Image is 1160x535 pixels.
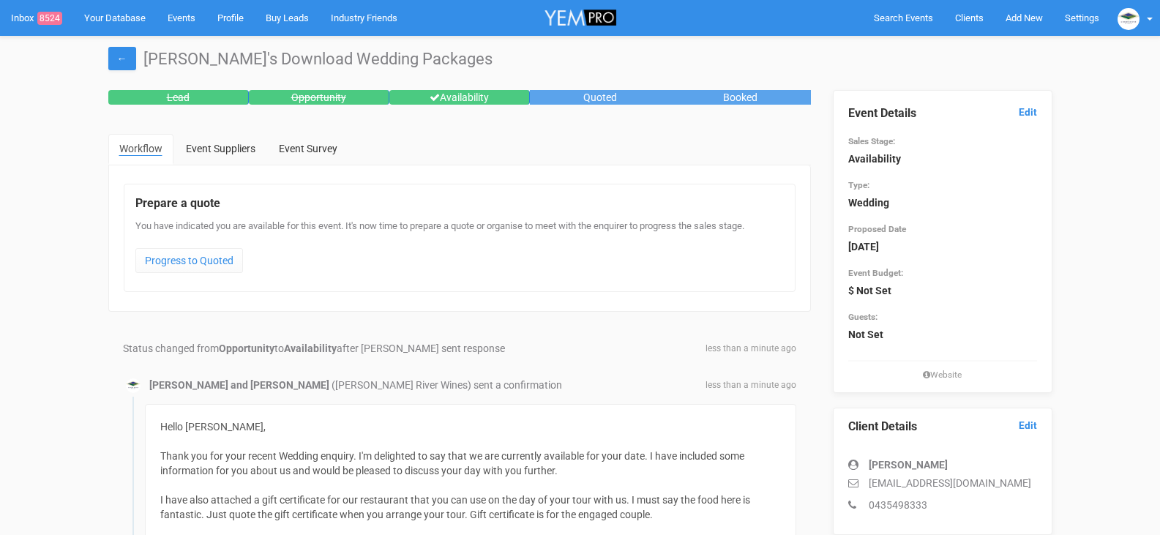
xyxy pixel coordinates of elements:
div: Lead [108,90,249,105]
div: Hello [PERSON_NAME], [160,419,781,434]
h1: [PERSON_NAME]'s Download Wedding Packages [108,50,1052,68]
strong: $ Not Set [848,285,891,296]
strong: [DATE] [848,241,879,252]
a: Edit [1019,419,1037,433]
span: Search Events [874,12,933,23]
strong: Availability [848,153,901,165]
strong: [PERSON_NAME] [869,459,948,471]
img: logo.JPG [1118,8,1140,30]
p: 0435498333 [848,498,1037,512]
a: Event Survey [268,134,348,163]
div: Booked [670,90,811,105]
a: Edit [1019,105,1037,119]
small: Event Budget: [848,268,903,278]
small: Type: [848,180,869,190]
small: Proposed Date [848,224,906,234]
img: logo.JPG [126,378,141,393]
a: Workflow [108,134,173,165]
strong: Availability [284,343,337,354]
div: You have indicated you are available for this event. It's now time to prepare a quote or organise... [135,220,784,280]
strong: [PERSON_NAME] and [PERSON_NAME] [149,379,329,391]
legend: Client Details [848,419,1037,435]
span: ([PERSON_NAME] River Wines) sent a confirmation [332,379,562,391]
span: Add New [1006,12,1043,23]
small: Sales Stage: [848,136,895,146]
div: Availability [389,90,530,105]
span: Clients [955,12,984,23]
span: less than a minute ago [706,379,796,392]
div: Quoted [530,90,670,105]
legend: Prepare a quote [135,195,784,212]
p: [EMAIL_ADDRESS][DOMAIN_NAME] [848,476,1037,490]
strong: Opportunity [219,343,274,354]
span: Status changed from to after [PERSON_NAME] sent response [123,343,505,354]
legend: Event Details [848,105,1037,122]
span: less than a minute ago [706,343,796,355]
a: Progress to Quoted [135,248,243,273]
a: Event Suppliers [175,134,266,163]
a: ← [108,47,136,70]
strong: Wedding [848,197,889,209]
small: Website [848,369,1037,381]
strong: Not Set [848,329,883,340]
div: Opportunity [249,90,389,105]
small: Guests: [848,312,878,322]
span: 8524 [37,12,62,25]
